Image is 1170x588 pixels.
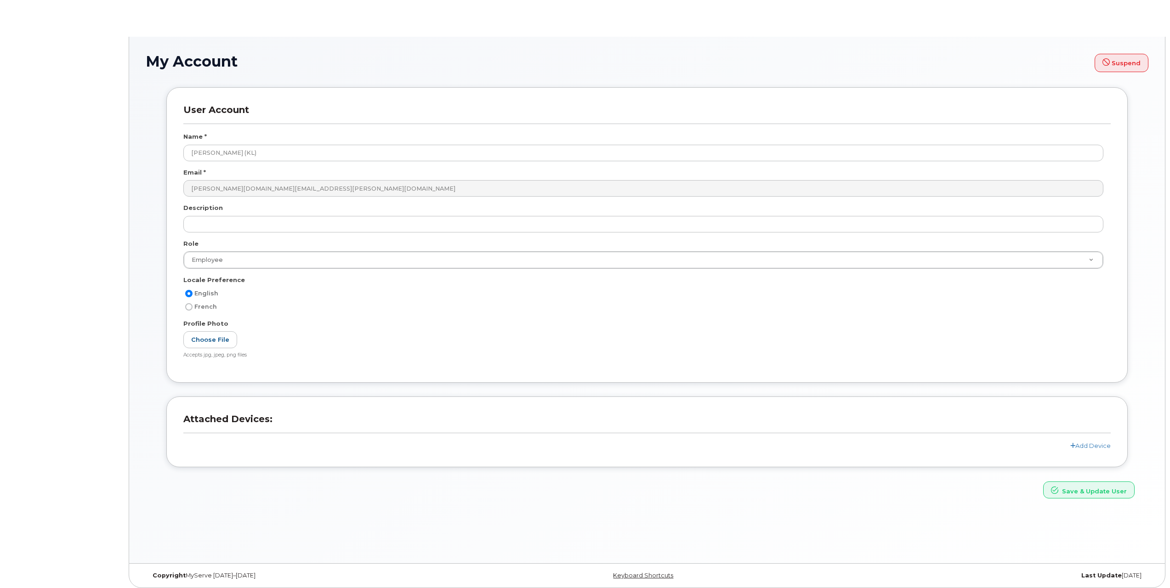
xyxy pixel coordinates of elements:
label: Locale Preference [183,276,245,284]
div: [DATE] [814,572,1148,579]
a: Add Device [1070,442,1111,449]
span: French [194,303,217,310]
a: Keyboard Shortcuts [613,572,673,579]
h3: Attached Devices: [183,413,1111,433]
input: French [185,303,193,311]
h1: My Account [146,53,1148,72]
strong: Last Update [1081,572,1122,579]
button: Save & Update User [1043,481,1135,498]
h3: User Account [183,104,1111,124]
label: Role [183,239,199,248]
label: Email * [183,168,206,177]
input: English [185,290,193,297]
span: English [194,290,218,297]
label: Choose File [183,331,237,348]
a: Employee [184,252,1103,268]
div: Accepts jpg, jpeg, png files [183,352,1103,359]
strong: Copyright [153,572,186,579]
label: Profile Photo [183,319,228,328]
label: Name * [183,132,207,141]
span: Employee [186,256,223,264]
label: Description [183,204,223,212]
div: MyServe [DATE]–[DATE] [146,572,480,579]
button: Suspend [1095,54,1148,72]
